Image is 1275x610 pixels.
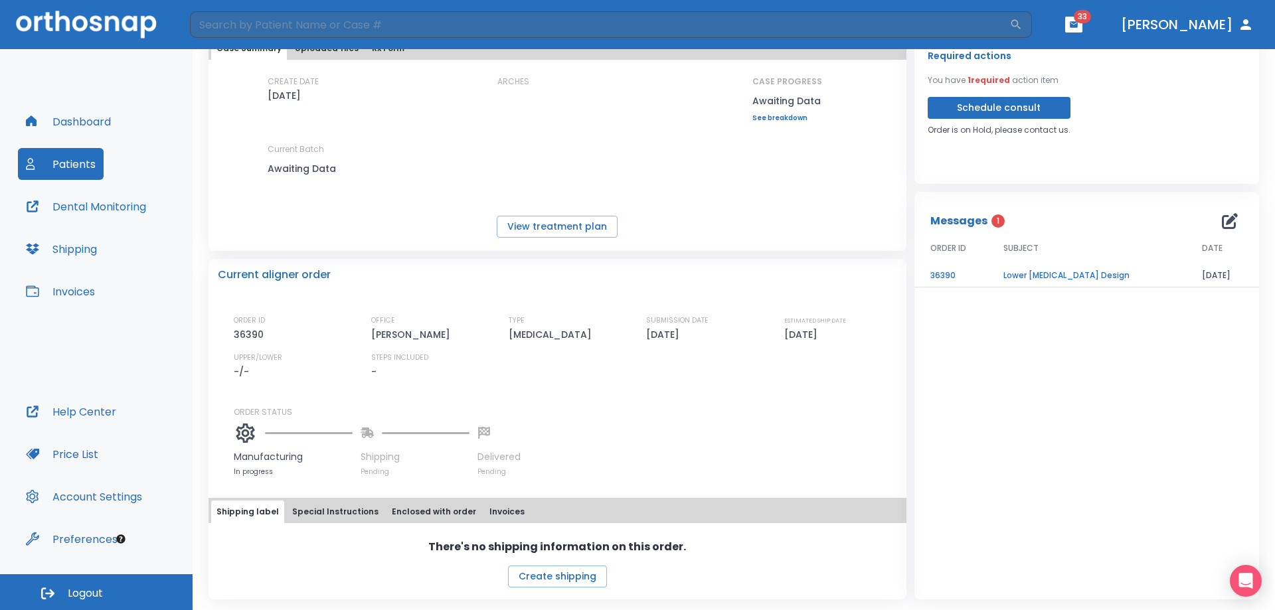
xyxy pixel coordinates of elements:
p: 36390 [234,327,268,343]
p: Required actions [928,48,1011,64]
button: Special Instructions [287,500,384,523]
p: Awaiting Data [752,93,822,109]
input: Search by Patient Name or Case # [190,11,1009,38]
span: Logout [68,586,103,601]
button: Shipping [18,233,105,265]
p: ORDER STATUS [234,406,897,418]
button: Dental Monitoring [18,191,154,222]
p: CASE PROGRESS [752,76,822,88]
p: You have action item [928,74,1059,86]
p: - [371,364,377,380]
span: SUBJECT [1003,242,1039,254]
div: Tooltip anchor [115,533,127,545]
div: Open Intercom Messenger [1230,565,1262,597]
span: DATE [1202,242,1223,254]
a: See breakdown [752,114,822,122]
button: Enclosed with order [386,500,481,523]
p: Order is on Hold, please contact us. [928,124,1070,136]
p: [DATE] [268,88,301,104]
p: TYPE [509,315,525,327]
button: Shipping label [211,500,284,523]
button: Patients [18,148,104,180]
p: CREATE DATE [268,76,319,88]
button: Invoices [484,500,530,523]
button: [PERSON_NAME] [1116,13,1259,37]
td: 36390 [914,264,987,287]
p: [DATE] [646,327,684,343]
p: Current aligner order [218,267,331,283]
button: Account Settings [18,481,150,512]
p: OFFICE [371,315,395,327]
span: 1 [991,214,1005,228]
p: Shipping [361,450,469,464]
p: [PERSON_NAME] [371,327,455,343]
button: Dashboard [18,106,119,137]
p: Pending [361,467,469,477]
p: There's no shipping information on this order. [428,539,686,555]
p: Current Batch [268,143,387,155]
span: 33 [1074,10,1091,23]
td: Lower [MEDICAL_DATA] Design [987,264,1186,287]
button: Invoices [18,275,103,307]
p: ESTIMATED SHIP DATE [784,315,846,327]
p: In progress [234,467,353,477]
button: Price List [18,438,106,470]
p: [MEDICAL_DATA] [509,327,596,343]
p: ORDER ID [234,315,265,327]
div: tabs [211,500,904,523]
p: STEPS INCLUDED [371,352,428,364]
span: 1 required [968,74,1010,86]
img: Orthosnap [16,11,157,38]
button: Preferences [18,523,126,555]
p: [DATE] [784,327,822,343]
button: View treatment plan [497,216,618,238]
p: Delivered [477,450,521,464]
td: [DATE] [1186,264,1259,287]
p: Manufacturing [234,450,353,464]
button: Schedule consult [928,97,1070,119]
p: -/- [234,364,254,380]
button: Create shipping [508,566,607,587]
p: Messages [930,213,987,229]
span: ORDER ID [930,242,966,254]
p: SUBMISSION DATE [646,315,709,327]
p: UPPER/LOWER [234,352,282,364]
p: Awaiting Data [268,161,387,177]
p: ARCHES [497,76,529,88]
button: Help Center [18,396,124,427]
p: Pending [477,467,521,477]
